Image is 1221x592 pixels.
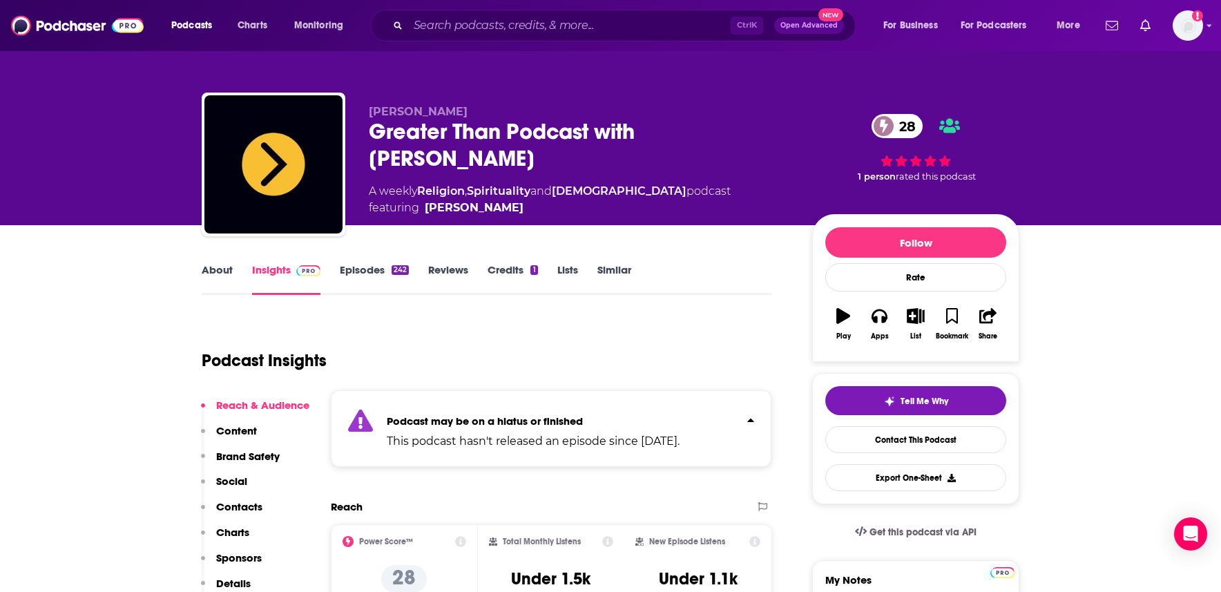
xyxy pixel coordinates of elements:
[874,15,955,37] button: open menu
[387,414,583,428] strong: Podcast may be on a hiatus or finished
[896,171,976,182] span: rated this podcast
[883,16,938,35] span: For Business
[387,433,680,450] p: This podcast hasn't released an episode since [DATE].
[597,263,631,295] a: Similar
[425,200,523,216] a: Elijah Murrell
[417,184,465,198] a: Religion
[383,10,869,41] div: Search podcasts, credits, & more...
[392,265,409,275] div: 242
[1173,10,1203,41] button: Show profile menu
[844,515,988,549] a: Get this podcast via API
[861,299,897,349] button: Apps
[216,399,309,412] p: Reach & Audience
[216,500,262,513] p: Contacts
[990,567,1015,578] img: Podchaser Pro
[884,396,895,407] img: tell me why sparkle
[229,15,276,37] a: Charts
[1174,517,1207,551] div: Open Intercom Messenger
[872,114,923,138] a: 28
[869,526,977,538] span: Get this podcast via API
[216,475,247,488] p: Social
[216,424,257,437] p: Content
[408,15,731,37] input: Search podcasts, credits, & more...
[780,22,838,29] span: Open Advanced
[871,332,889,341] div: Apps
[952,15,1047,37] button: open menu
[552,184,686,198] a: [DEMOGRAPHIC_DATA]
[825,263,1006,292] div: Rate
[488,263,537,295] a: Credits1
[970,299,1006,349] button: Share
[238,16,267,35] span: Charts
[649,537,725,546] h2: New Episode Listens
[201,475,247,500] button: Social
[836,332,851,341] div: Play
[1135,14,1156,37] a: Show notifications dropdown
[252,263,320,295] a: InsightsPodchaser Pro
[216,551,262,564] p: Sponsors
[294,16,343,35] span: Monitoring
[204,95,343,233] img: Greater Than Podcast with Elijah Murrell
[530,265,537,275] div: 1
[202,350,327,371] h1: Podcast Insights
[171,16,212,35] span: Podcasts
[901,396,948,407] span: Tell Me Why
[825,464,1006,491] button: Export One-Sheet
[340,263,409,295] a: Episodes242
[465,184,467,198] span: ,
[885,114,923,138] span: 28
[812,105,1019,191] div: 28 1 personrated this podcast
[530,184,552,198] span: and
[979,332,997,341] div: Share
[1173,10,1203,41] img: User Profile
[731,17,763,35] span: Ctrl K
[331,390,771,467] section: Click to expand status details
[201,399,309,424] button: Reach & Audience
[201,526,249,551] button: Charts
[961,16,1027,35] span: For Podcasters
[369,105,468,118] span: [PERSON_NAME]
[936,332,968,341] div: Bookmark
[1057,16,1080,35] span: More
[557,263,578,295] a: Lists
[202,263,233,295] a: About
[858,171,896,182] span: 1 person
[296,265,320,276] img: Podchaser Pro
[990,565,1015,578] a: Pro website
[216,450,280,463] p: Brand Safety
[503,537,581,546] h2: Total Monthly Listens
[825,426,1006,453] a: Contact This Podcast
[359,537,413,546] h2: Power Score™
[825,386,1006,415] button: tell me why sparkleTell Me Why
[331,500,363,513] h2: Reach
[201,551,262,577] button: Sponsors
[201,500,262,526] button: Contacts
[216,577,251,590] p: Details
[1100,14,1124,37] a: Show notifications dropdown
[934,299,970,349] button: Bookmark
[216,526,249,539] p: Charts
[898,299,934,349] button: List
[201,450,280,475] button: Brand Safety
[511,569,590,589] h3: Under 1.5k
[285,15,361,37] button: open menu
[659,569,738,589] h3: Under 1.1k
[428,263,468,295] a: Reviews
[825,299,861,349] button: Play
[825,227,1006,258] button: Follow
[910,332,921,341] div: List
[369,183,731,216] div: A weekly podcast
[818,8,843,21] span: New
[162,15,230,37] button: open menu
[774,17,844,34] button: Open AdvancedNew
[1173,10,1203,41] span: Logged in as TinaPugh
[201,424,257,450] button: Content
[467,184,530,198] a: Spirituality
[1192,10,1203,21] svg: Add a profile image
[1047,15,1097,37] button: open menu
[369,200,731,216] span: featuring
[11,12,144,39] img: Podchaser - Follow, Share and Rate Podcasts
